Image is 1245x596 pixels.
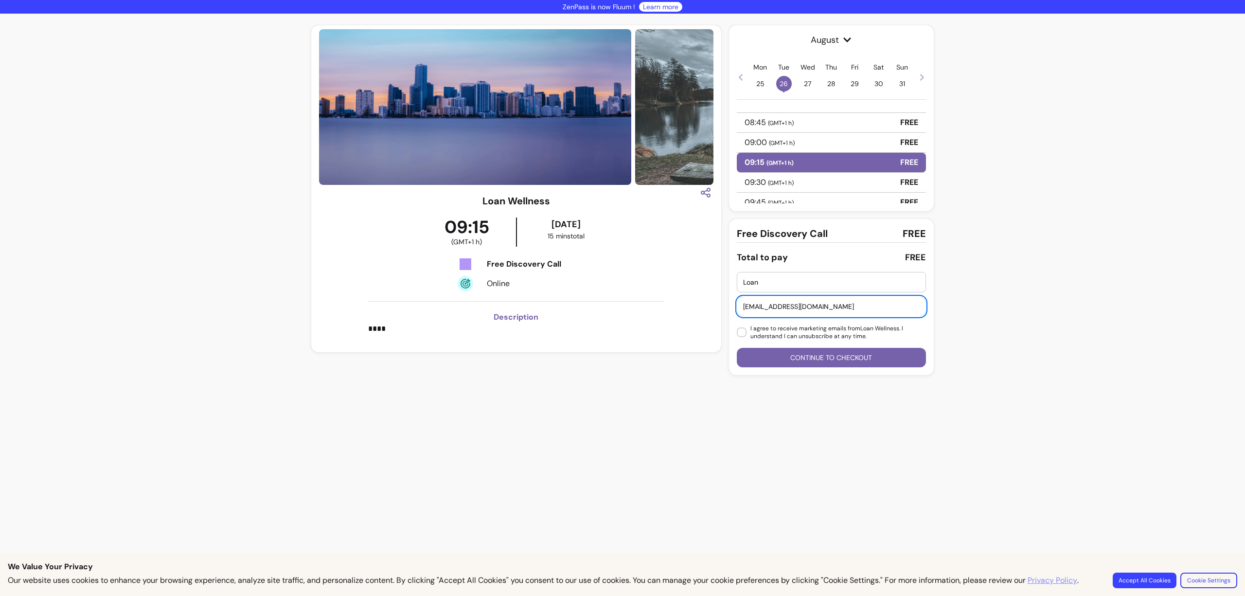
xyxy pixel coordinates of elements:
p: Fri [851,62,858,72]
span: 29 [847,76,863,91]
img: https://d22cr2pskkweo8.cloudfront.net/56c9626e-cf51-4f79-a528-891c1d628887 [635,29,946,185]
p: Sun [896,62,908,72]
span: 26 [776,76,792,91]
p: Our website uses cookies to enhance your browsing experience, analyze site traffic, and personali... [8,575,1079,586]
a: Learn more [643,2,678,12]
span: ( GMT+1 h ) [766,159,794,167]
div: 09:15 [418,217,516,247]
p: Sat [873,62,884,72]
img: Tickets Icon [458,256,473,272]
span: ( GMT+1 h ) [768,119,794,127]
p: 09:30 [745,177,794,188]
span: 28 [823,76,839,91]
span: August [737,33,926,47]
h3: Loan Wellness [482,194,550,208]
p: FREE [900,157,918,168]
p: We Value Your Privacy [8,561,1237,573]
button: Cookie Settings [1180,573,1237,588]
a: Privacy Policy [1028,575,1077,586]
span: 27 [800,76,816,91]
span: FREE [903,227,926,240]
span: ( GMT+1 h ) [769,139,795,147]
span: 25 [752,76,768,91]
span: ( GMT+1 h ) [768,179,794,187]
p: FREE [900,137,918,148]
p: 09:15 [745,157,794,168]
p: Wed [800,62,815,72]
button: Continue to checkout [737,348,926,367]
p: Mon [753,62,767,72]
p: 08:45 [745,117,794,128]
span: ( GMT+1 h ) [768,199,794,207]
input: Enter your email address [743,302,920,311]
input: Enter your first name [743,277,920,287]
p: FREE [900,177,918,188]
span: Free Discovery Call [737,227,828,240]
p: 09:45 [745,197,794,208]
div: Online [487,278,585,289]
span: ( GMT+1 h ) [451,237,482,247]
h3: Description [368,311,664,323]
div: Total to pay [737,251,788,264]
p: 09:00 [745,137,795,148]
p: FREE [900,197,918,208]
p: Tue [778,62,789,72]
div: FREE [905,251,926,264]
button: Accept All Cookies [1113,573,1176,588]
p: ZenPass is now Fluum ! [563,2,635,12]
span: • [783,87,785,96]
div: Free Discovery Call [487,258,585,270]
div: 15 mins total [519,231,613,241]
span: 30 [871,76,887,91]
div: [DATE] [519,217,613,231]
p: FREE [900,117,918,128]
p: Thu [825,62,837,72]
span: 31 [894,76,910,91]
img: https://d22cr2pskkweo8.cloudfront.net/e600e533-6d64-480f-a78c-d1a6fa6d2f6b [319,29,631,185]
